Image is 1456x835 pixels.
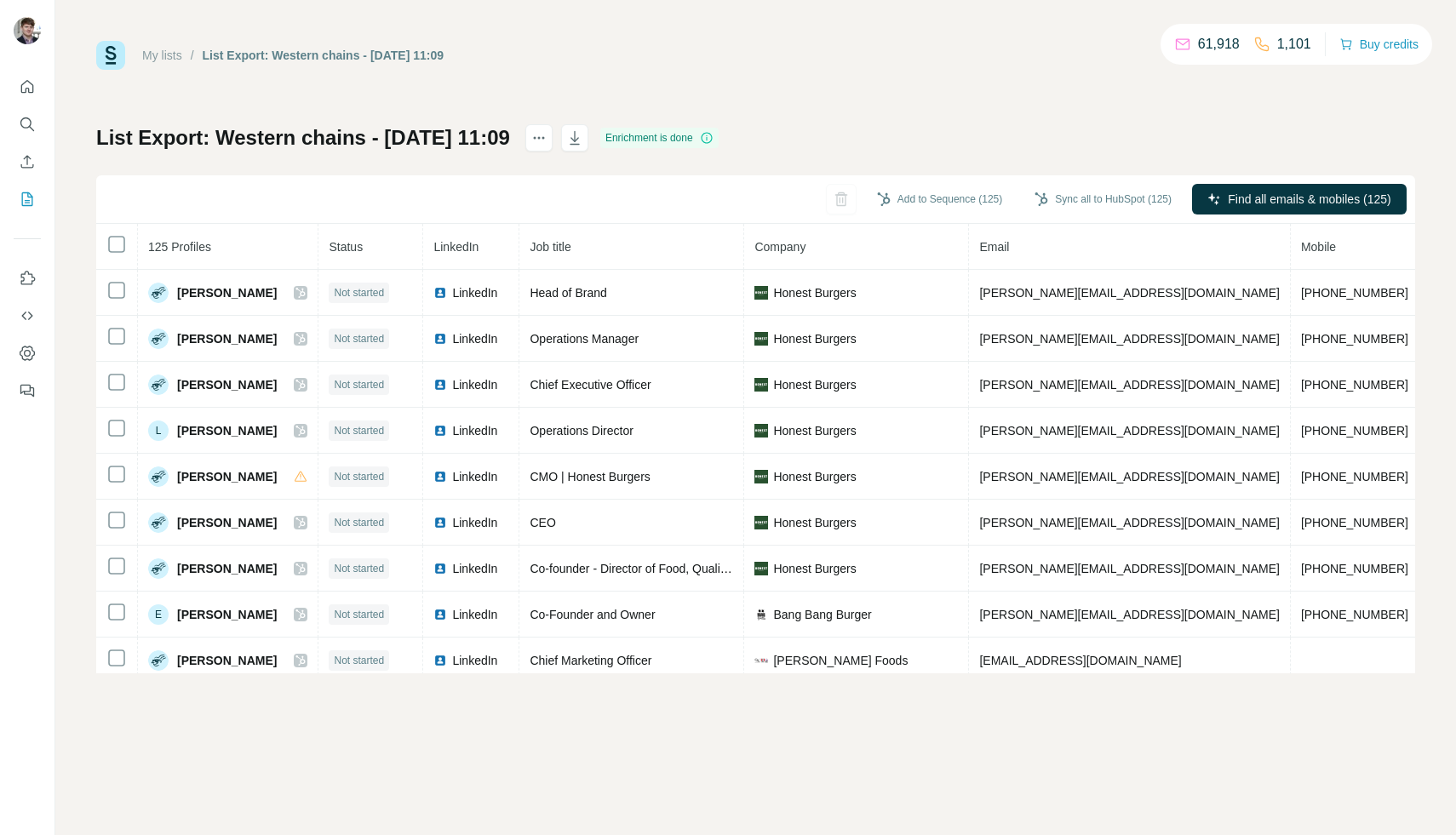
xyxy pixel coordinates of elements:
button: My lists [14,184,41,214]
span: Honest Burgers [773,422,856,439]
div: Enrichment is done [600,128,719,148]
span: Not started [334,469,384,484]
span: [PERSON_NAME][EMAIL_ADDRESS][DOMAIN_NAME] [979,378,1279,392]
img: LinkedIn logo [433,562,447,575]
span: LinkedIn [452,330,497,347]
img: company-logo [754,378,768,392]
span: Company [754,240,805,254]
span: [PHONE_NUMBER] [1301,286,1408,300]
img: company-logo [754,516,768,529]
button: Buy credits [1339,32,1419,56]
img: Avatar [14,17,41,44]
span: Operations Manager [530,332,639,346]
button: Search [14,109,41,140]
span: LinkedIn [452,376,497,393]
button: Add to Sequence (125) [865,186,1014,212]
span: [PERSON_NAME][EMAIL_ADDRESS][DOMAIN_NAME] [979,608,1279,621]
img: LinkedIn logo [433,286,447,300]
span: Honest Burgers [773,284,856,301]
img: company-logo [754,286,768,300]
span: [PERSON_NAME][EMAIL_ADDRESS][DOMAIN_NAME] [979,562,1279,575]
span: Not started [334,331,384,346]
p: 1,101 [1277,34,1311,54]
span: [PERSON_NAME][EMAIL_ADDRESS][DOMAIN_NAME] [979,286,1279,300]
span: [PERSON_NAME] [177,514,277,531]
span: Not started [334,515,384,530]
span: [PERSON_NAME] [177,376,277,393]
span: Not started [334,561,384,576]
span: CEO [530,516,555,529]
span: [PERSON_NAME][EMAIL_ADDRESS][DOMAIN_NAME] [979,516,1279,529]
span: [PHONE_NUMBER] [1301,378,1408,392]
img: LinkedIn logo [433,470,447,483]
li: / [191,47,194,64]
span: LinkedIn [452,468,497,485]
span: [PHONE_NUMBER] [1301,516,1408,529]
img: Avatar [148,512,169,533]
button: Use Surfe on LinkedIn [14,263,41,294]
button: Quick start [14,71,41,102]
span: [PERSON_NAME] Foods [773,652,908,669]
img: Surfe Logo [96,41,125,70]
span: [PHONE_NUMBER] [1301,470,1408,483]
span: LinkedIn [452,606,497,623]
img: company-logo [754,424,768,438]
span: Chief Executive Officer [530,378,651,392]
button: Dashboard [14,338,41,369]
img: LinkedIn logo [433,378,447,392]
span: Chief Marketing Officer [530,654,651,667]
span: [PERSON_NAME][EMAIL_ADDRESS][DOMAIN_NAME] [979,332,1279,346]
span: [PERSON_NAME] [177,284,277,301]
button: Enrich CSV [14,146,41,177]
span: [PHONE_NUMBER] [1301,332,1408,346]
button: Use Surfe API [14,300,41,331]
img: LinkedIn logo [433,516,447,529]
span: [PERSON_NAME] [177,422,277,439]
span: [PHONE_NUMBER] [1301,608,1408,621]
img: Avatar [148,558,169,579]
span: Honest Burgers [773,330,856,347]
span: [PERSON_NAME] [177,606,277,623]
span: [PHONE_NUMBER] [1301,562,1408,575]
div: List Export: Western chains - [DATE] 11:09 [203,47,444,64]
span: Find all emails & mobiles (125) [1228,191,1390,208]
button: Sync all to HubSpot (125) [1023,186,1184,212]
span: Co-Founder and Owner [530,608,655,621]
span: Head of Brand [530,286,606,300]
span: [PHONE_NUMBER] [1301,424,1408,438]
div: L [148,420,169,441]
span: Job title [530,240,570,254]
img: LinkedIn logo [433,654,447,667]
span: Not started [334,377,384,392]
img: LinkedIn logo [433,608,447,621]
span: Status [329,240,363,254]
span: Not started [334,607,384,622]
img: Avatar [148,375,169,395]
span: Honest Burgers [773,468,856,485]
span: LinkedIn [452,284,497,301]
img: company-logo [754,654,768,667]
span: [PERSON_NAME][EMAIL_ADDRESS][DOMAIN_NAME] [979,424,1279,438]
span: Honest Burgers [773,560,856,577]
span: LinkedIn [452,422,497,439]
span: [PERSON_NAME][EMAIL_ADDRESS][DOMAIN_NAME] [979,470,1279,483]
span: LinkedIn [433,240,479,254]
h1: List Export: Western chains - [DATE] 11:09 [96,124,510,152]
span: Bang Bang Burger [773,606,871,623]
span: 125 Profiles [148,240,211,254]
span: CMO | Honest Burgers [530,470,650,483]
span: LinkedIn [452,560,497,577]
span: [PERSON_NAME] [177,560,277,577]
img: company-logo [754,470,768,483]
span: Honest Burgers [773,514,856,531]
span: [PERSON_NAME] [177,330,277,347]
div: E [148,604,169,625]
img: Avatar [148,283,169,303]
img: Avatar [148,329,169,349]
img: LinkedIn logo [433,424,447,438]
span: Honest Burgers [773,376,856,393]
span: Operations Director [530,424,633,438]
span: Co-founder - Director of Food, Quality and Sustainability [530,562,826,575]
p: 61,918 [1198,34,1240,54]
button: Feedback [14,375,41,406]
